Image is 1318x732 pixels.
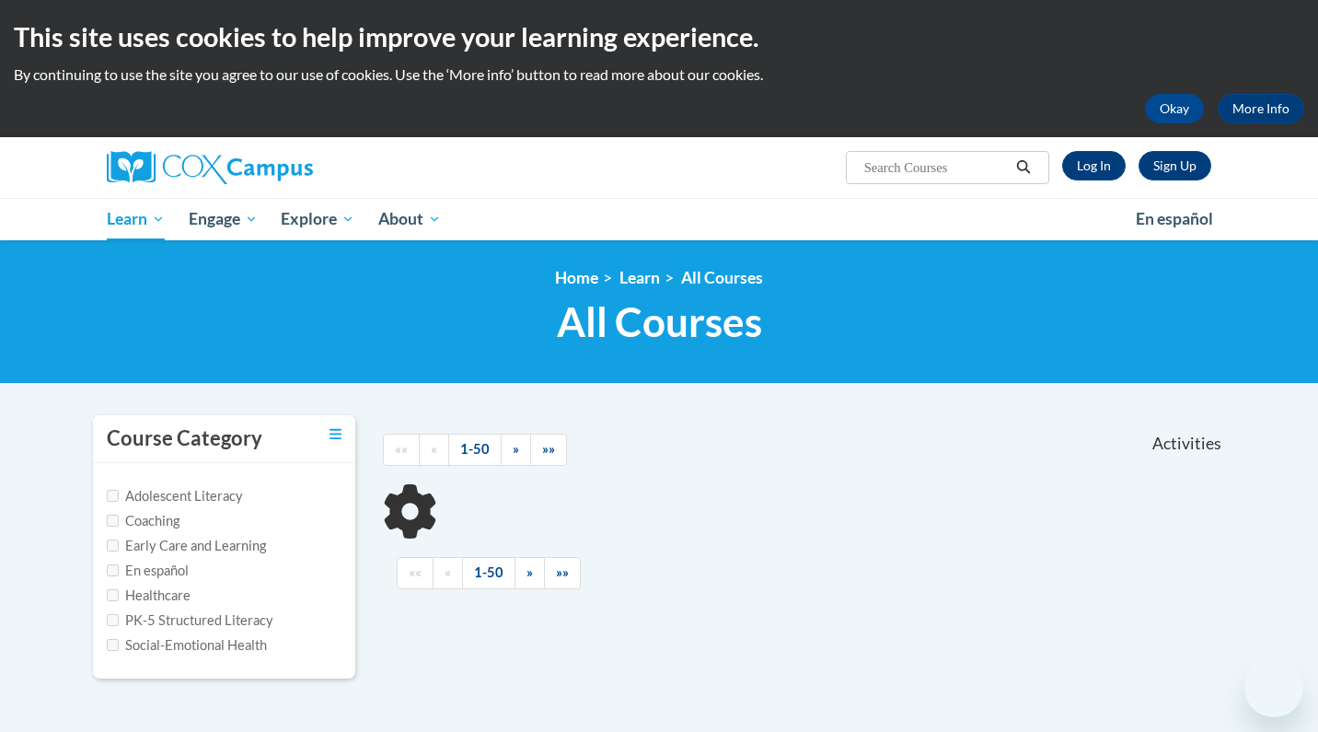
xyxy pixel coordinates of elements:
a: Toggle collapse [329,424,341,445]
a: Engage [177,198,270,240]
a: Log In [1062,151,1126,180]
input: Checkbox for Options [107,564,119,576]
a: Cox Campus [107,151,457,184]
label: Coaching [107,511,179,531]
h3: Course Category [107,424,262,453]
span: Engage [189,208,258,230]
a: Begining [383,434,420,466]
span: Explore [281,208,354,230]
span: »» [556,564,569,580]
a: All Courses [681,268,763,287]
span: « [445,564,451,580]
label: Early Care and Learning [107,536,266,556]
a: 1-50 [462,557,515,589]
a: End [530,434,567,466]
a: En español [1124,200,1225,238]
a: More Info [1218,94,1304,123]
span: About [378,208,441,230]
label: PK-5 Structured Literacy [107,610,273,631]
span: « [431,441,437,457]
p: By continuing to use the site you agree to our use of cookies. Use the ‘More info’ button to read... [14,64,1304,85]
input: Checkbox for Options [107,515,119,527]
span: En español [1136,209,1213,228]
label: Social-Emotional Health [107,635,267,656]
a: Previous [419,434,449,466]
label: En español [107,561,189,581]
a: Explore [269,198,366,240]
span: All Courses [557,297,762,346]
a: About [366,198,453,240]
input: Checkbox for Options [107,490,119,502]
a: 1-50 [448,434,502,466]
input: Checkbox for Options [107,589,119,601]
div: Main menu [79,198,1239,240]
a: Previous [433,557,463,589]
span: «« [395,441,408,457]
input: Search Courses [862,157,1010,179]
a: Learn [619,268,660,287]
label: Adolescent Literacy [107,486,243,506]
a: Begining [397,557,434,589]
a: Home [555,268,598,287]
span: » [526,564,533,580]
input: Checkbox for Options [107,614,119,626]
input: Checkbox for Options [107,639,119,651]
h2: This site uses cookies to help improve your learning experience. [14,18,1304,55]
a: Next [514,557,545,589]
span: »» [542,441,555,457]
iframe: Button to launch messaging window [1244,658,1303,717]
img: Cox Campus [107,151,313,184]
a: Next [501,434,531,466]
label: Healthcare [107,586,191,606]
button: Search [1010,157,1037,179]
a: End [544,557,581,589]
button: Okay [1145,94,1204,123]
span: «« [409,564,422,580]
input: Checkbox for Options [107,540,119,552]
span: Learn [107,208,165,230]
a: Register [1139,151,1211,180]
a: Learn [95,198,177,240]
span: Activities [1152,434,1221,454]
span: » [513,441,519,457]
